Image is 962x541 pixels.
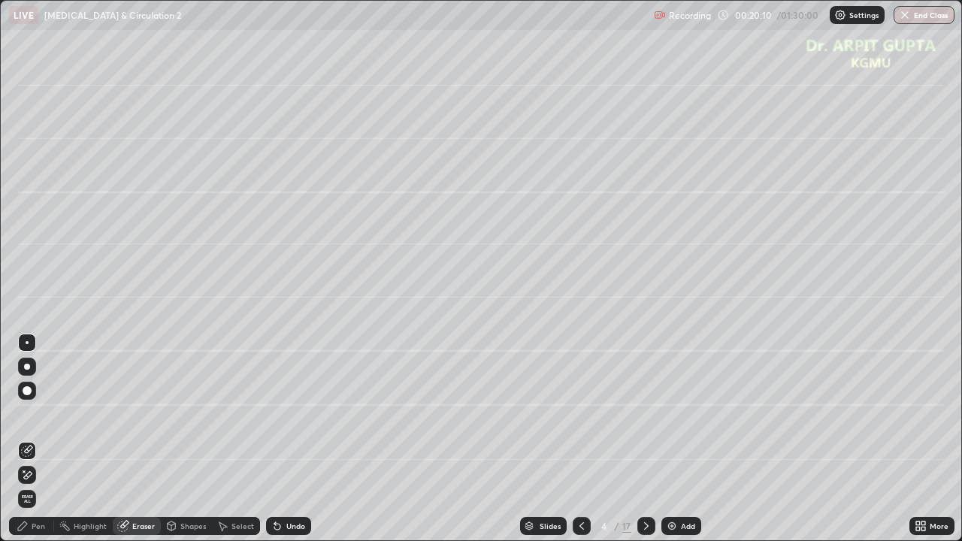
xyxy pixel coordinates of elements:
div: Undo [286,522,305,530]
div: Pen [32,522,45,530]
p: Recording [669,10,711,21]
p: [MEDICAL_DATA] & Circulation 2 [44,9,181,21]
img: add-slide-button [666,520,678,532]
div: / [615,521,619,530]
div: Select [231,522,254,530]
div: Slides [540,522,561,530]
img: end-class-cross [899,9,911,21]
img: class-settings-icons [834,9,846,21]
button: End Class [894,6,954,24]
span: Erase all [19,494,35,503]
img: recording.375f2c34.svg [654,9,666,21]
div: Shapes [180,522,206,530]
div: Highlight [74,522,107,530]
div: 17 [622,519,631,533]
div: Eraser [132,522,155,530]
p: LIVE [14,9,34,21]
div: 4 [597,521,612,530]
div: Add [681,522,695,530]
p: Settings [849,11,879,19]
div: More [930,522,948,530]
